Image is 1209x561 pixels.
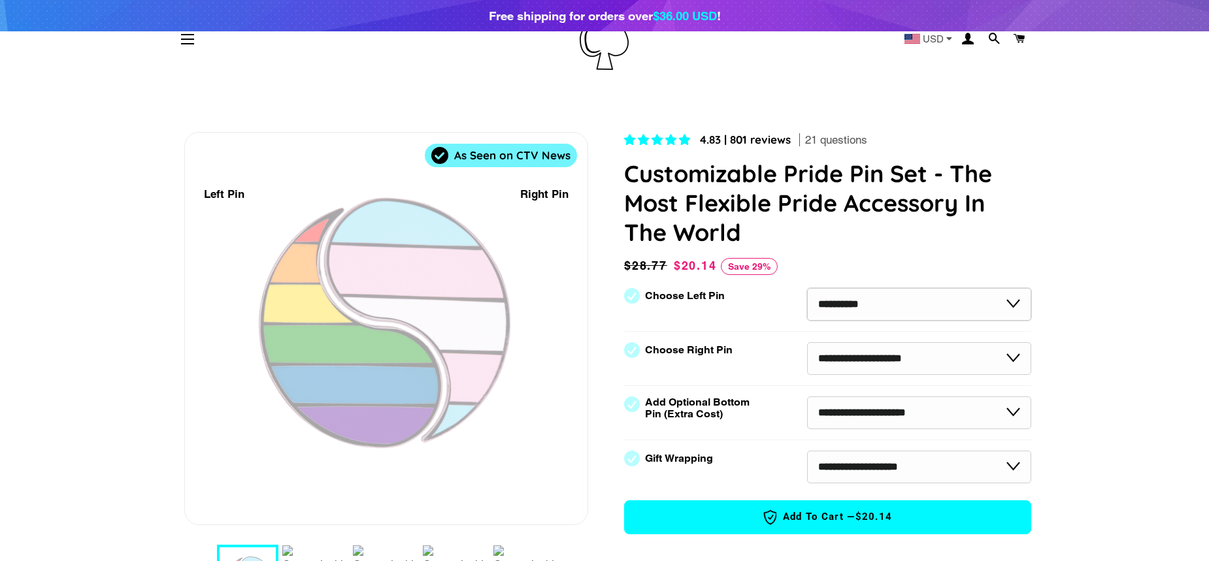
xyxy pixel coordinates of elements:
button: Add to Cart —$20.14 [624,500,1031,534]
h1: Customizable Pride Pin Set - The Most Flexible Pride Accessory In The World [624,159,1031,247]
div: Right Pin [520,185,569,203]
span: Save 29% [721,258,778,275]
span: 4.83 stars [624,133,693,146]
div: Free shipping for orders over ! [489,7,721,25]
label: Add Optional Bottom Pin (Extra Cost) [645,396,755,420]
span: 21 questions [805,133,867,148]
img: Pin-Ace [580,9,629,70]
div: 1 / 7 [185,133,588,524]
span: $36.00 USD [653,8,717,23]
span: Add to Cart — [644,509,1011,526]
span: $28.77 [624,257,671,275]
span: $20.14 [855,510,893,524]
span: USD [923,34,944,44]
span: $20.14 [674,259,717,272]
label: Choose Left Pin [645,290,725,302]
label: Choose Right Pin [645,344,733,356]
span: 4.83 | 801 reviews [700,133,791,146]
label: Gift Wrapping [645,453,713,464]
